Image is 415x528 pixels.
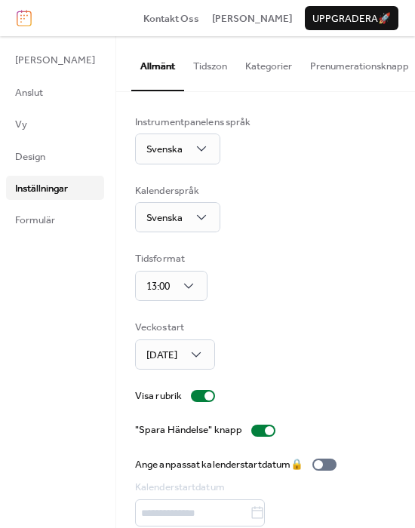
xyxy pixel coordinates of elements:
a: Kontakt Oss [143,11,199,26]
span: 13:00 [146,277,170,296]
div: Visa rubrik [135,388,182,404]
span: Svenska [146,208,183,228]
div: Veckostart [135,320,212,335]
span: Formulär [15,213,55,228]
span: Design [15,149,45,164]
button: Kategorier [236,36,301,89]
a: Vy [6,112,104,136]
a: Anslut [6,80,104,104]
span: Vy [15,117,27,132]
span: [PERSON_NAME] [15,53,95,68]
button: Allmänt [131,36,184,91]
a: [PERSON_NAME] [6,48,104,72]
span: Uppgradera 🚀 [312,11,391,26]
a: [PERSON_NAME] [212,11,292,26]
button: Tidszon [184,36,236,89]
div: Tidsformat [135,251,204,266]
span: Anslut [15,85,43,100]
a: Formulär [6,207,104,232]
a: Inställningar [6,176,104,200]
img: logo [17,10,32,26]
div: Kalenderspråk [135,183,217,198]
div: "Spara Händelse" knapp [135,422,242,437]
span: Svenska [146,140,183,159]
div: Instrumentpanelens språk [135,115,251,130]
a: Design [6,144,104,168]
button: Uppgradera🚀 [305,6,398,30]
span: Inställningar [15,181,68,196]
span: [DATE] [146,345,177,365]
